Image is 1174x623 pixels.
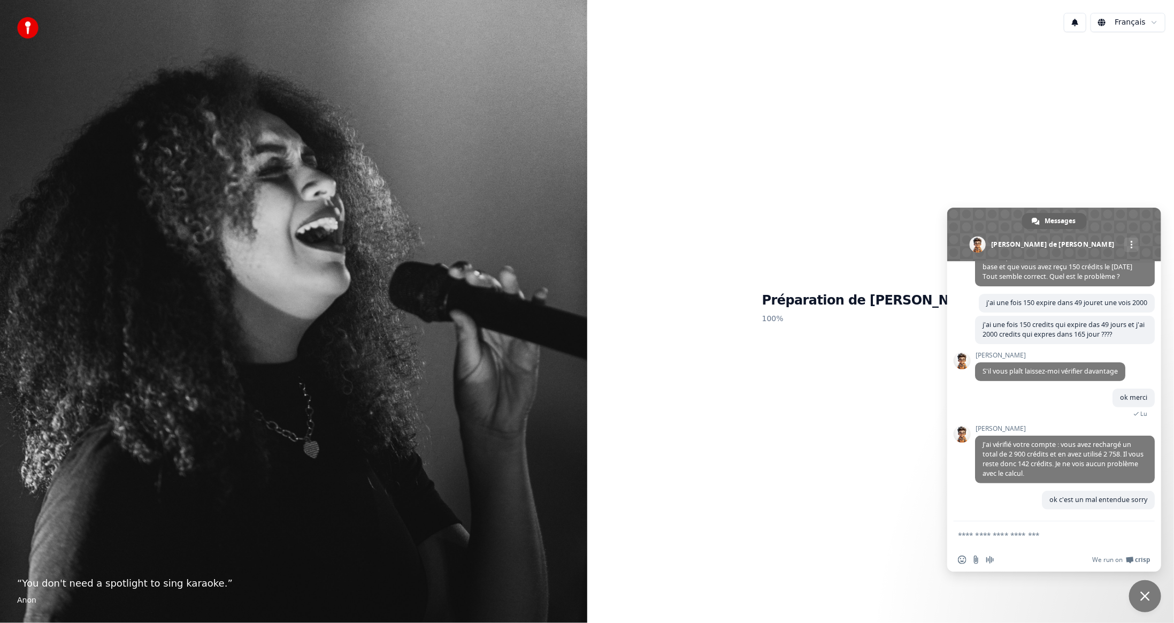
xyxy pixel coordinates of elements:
span: ok merci [1120,393,1147,402]
span: Insérer un emoji [958,556,966,564]
img: youka [17,17,39,39]
span: j'ai une fois 150 credits qui expire das 49 jours et j'ai 2000 credits qui expres dans 165 jour ???? [983,320,1145,339]
a: Messages [1022,213,1087,229]
span: S'il vous plaît laissez-moi vérifier davantage [983,367,1118,376]
span: Je vois que vous avez un abonnement mensuel de base et que vous avez reçu 150 crédits le [DATE] T... [983,253,1140,281]
a: Fermer le chat [1129,580,1161,612]
a: We run onCrisp [1092,556,1150,564]
p: “ You don't need a spotlight to sing karaoke. ” [17,576,570,591]
span: We run on [1092,556,1123,564]
span: j'ai une fois 150 expire dans 49 jouret une vois 2000 [986,298,1147,307]
span: Message audio [986,556,994,564]
span: ok c'est un mal entendue sorry [1049,495,1147,504]
span: J'ai vérifié votre compte : vous avez rechargé un total de 2 900 crédits et en avez utilisé 2 758... [983,440,1144,478]
span: Messages [1045,213,1076,229]
span: [PERSON_NAME] [975,352,1125,359]
footer: Anon [17,595,570,606]
span: Envoyer un fichier [972,556,980,564]
h1: Préparation de [PERSON_NAME] [762,292,999,309]
p: 100 % [762,309,999,329]
span: [PERSON_NAME] [975,425,1155,432]
span: Crisp [1135,556,1150,564]
textarea: Entrez votre message... [958,521,1129,548]
span: Lu [1140,410,1147,417]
